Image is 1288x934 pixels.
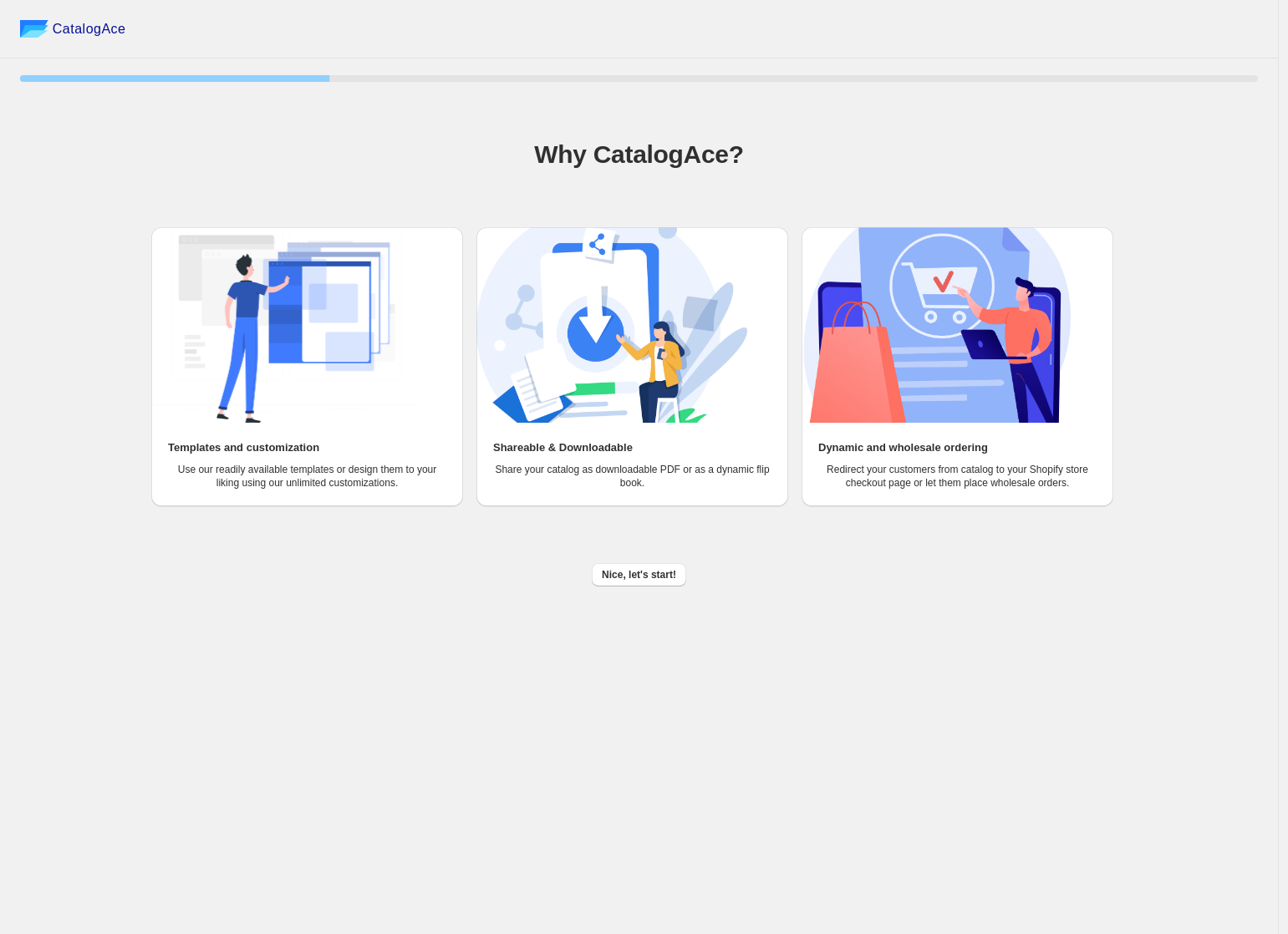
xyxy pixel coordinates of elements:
[802,227,1072,423] img: Dynamic and wholesale ordering
[493,463,771,490] p: Share your catalog as downloadable PDF or as a dynamic flip book.
[53,21,126,38] span: CatalogAce
[602,568,676,581] span: Nice, let's start!
[20,138,1258,171] h1: Why CatalogAce?
[168,463,446,490] p: Use our readily available templates or design them to your liking using our unlimited customizati...
[20,20,48,38] img: catalog ace
[476,227,747,423] img: Shareable & Downloadable
[168,439,319,456] h2: Templates and customization
[818,439,988,456] h2: Dynamic and wholesale ordering
[151,227,422,423] img: Templates and customization
[493,439,633,456] h2: Shareable & Downloadable
[818,463,1097,490] p: Redirect your customers from catalog to your Shopify store checkout page or let them place wholes...
[592,563,686,586] button: Nice, let's start!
